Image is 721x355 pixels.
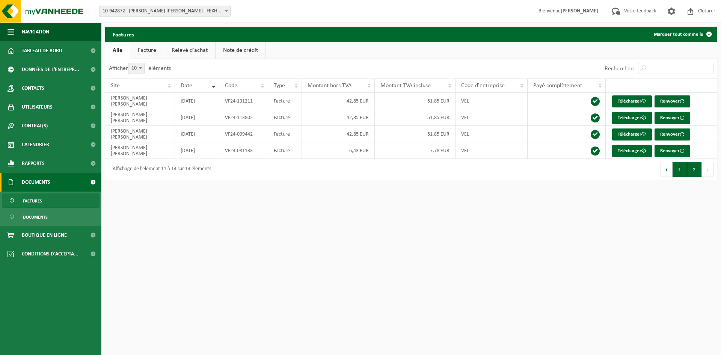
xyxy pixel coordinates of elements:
[219,142,268,159] td: VF24-081133
[111,83,120,89] span: Site
[22,245,78,263] span: Conditions d'accepta...
[648,27,716,42] button: Marquer tout comme lu
[702,162,713,177] button: Next
[128,63,144,74] span: 10
[22,23,49,41] span: Navigation
[605,66,634,72] label: Rechercher:
[655,112,690,124] button: Renvoyer
[274,83,285,89] span: Type
[175,109,219,126] td: [DATE]
[655,145,690,157] button: Renvoyer
[461,83,505,89] span: Code d'entreprise
[655,95,690,107] button: Renvoyer
[655,128,690,140] button: Renvoyer
[130,42,164,59] a: Facture
[164,42,215,59] a: Relevé d'achat
[99,6,231,17] span: 10-942872 - VIEIRA LOPEZ CEDRIC - FEXHE-LE-HAUT-CLOCHER
[375,142,456,159] td: 7,78 EUR
[268,126,302,142] td: Facture
[175,142,219,159] td: [DATE]
[612,145,652,157] a: Télécharger
[181,83,192,89] span: Date
[22,79,44,98] span: Contacts
[175,93,219,109] td: [DATE]
[105,126,175,142] td: [PERSON_NAME] [PERSON_NAME]
[100,6,230,17] span: 10-942872 - VIEIRA LOPEZ CEDRIC - FEXHE-LE-HAUT-CLOCHER
[105,27,142,41] h2: Factures
[612,112,652,124] a: Télécharger
[219,109,268,126] td: VF24-113802
[2,193,100,208] a: Factures
[105,93,175,109] td: [PERSON_NAME] [PERSON_NAME]
[23,194,42,208] span: Factures
[22,135,49,154] span: Calendrier
[2,210,100,224] a: Documents
[673,162,687,177] button: 1
[612,128,652,140] a: Télécharger
[109,163,211,176] div: Affichage de l'élément 11 à 14 sur 14 éléments
[308,83,351,89] span: Montant hors TVA
[216,42,265,59] a: Note de crédit
[268,142,302,159] td: Facture
[22,116,48,135] span: Contrat(s)
[268,109,302,126] td: Facture
[22,41,62,60] span: Tableau de bord
[22,226,67,245] span: Boutique en ligne
[302,109,375,126] td: 42,85 EUR
[456,142,528,159] td: VEL
[375,126,456,142] td: 51,85 EUR
[375,109,456,126] td: 51,85 EUR
[105,142,175,159] td: [PERSON_NAME] [PERSON_NAME]
[105,42,130,59] a: Alle
[22,60,79,79] span: Données de l'entrepr...
[687,162,702,177] button: 2
[533,83,582,89] span: Payé complètement
[22,98,53,116] span: Utilisateurs
[219,126,268,142] td: VF24-099442
[302,93,375,109] td: 42,85 EUR
[105,109,175,126] td: [PERSON_NAME] [PERSON_NAME]
[268,93,302,109] td: Facture
[456,109,528,126] td: VEL
[219,93,268,109] td: VF24-131211
[302,142,375,159] td: 6,43 EUR
[612,95,652,107] a: Télécharger
[375,93,456,109] td: 51,85 EUR
[175,126,219,142] td: [DATE]
[661,162,673,177] button: Previous
[109,65,171,71] label: Afficher éléments
[22,154,45,173] span: Rapports
[128,63,145,74] span: 10
[561,8,598,14] strong: [PERSON_NAME]
[456,93,528,109] td: VEL
[225,83,237,89] span: Code
[23,210,48,224] span: Documents
[302,126,375,142] td: 42,85 EUR
[22,173,50,192] span: Documents
[456,126,528,142] td: VEL
[380,83,431,89] span: Montant TVA incluse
